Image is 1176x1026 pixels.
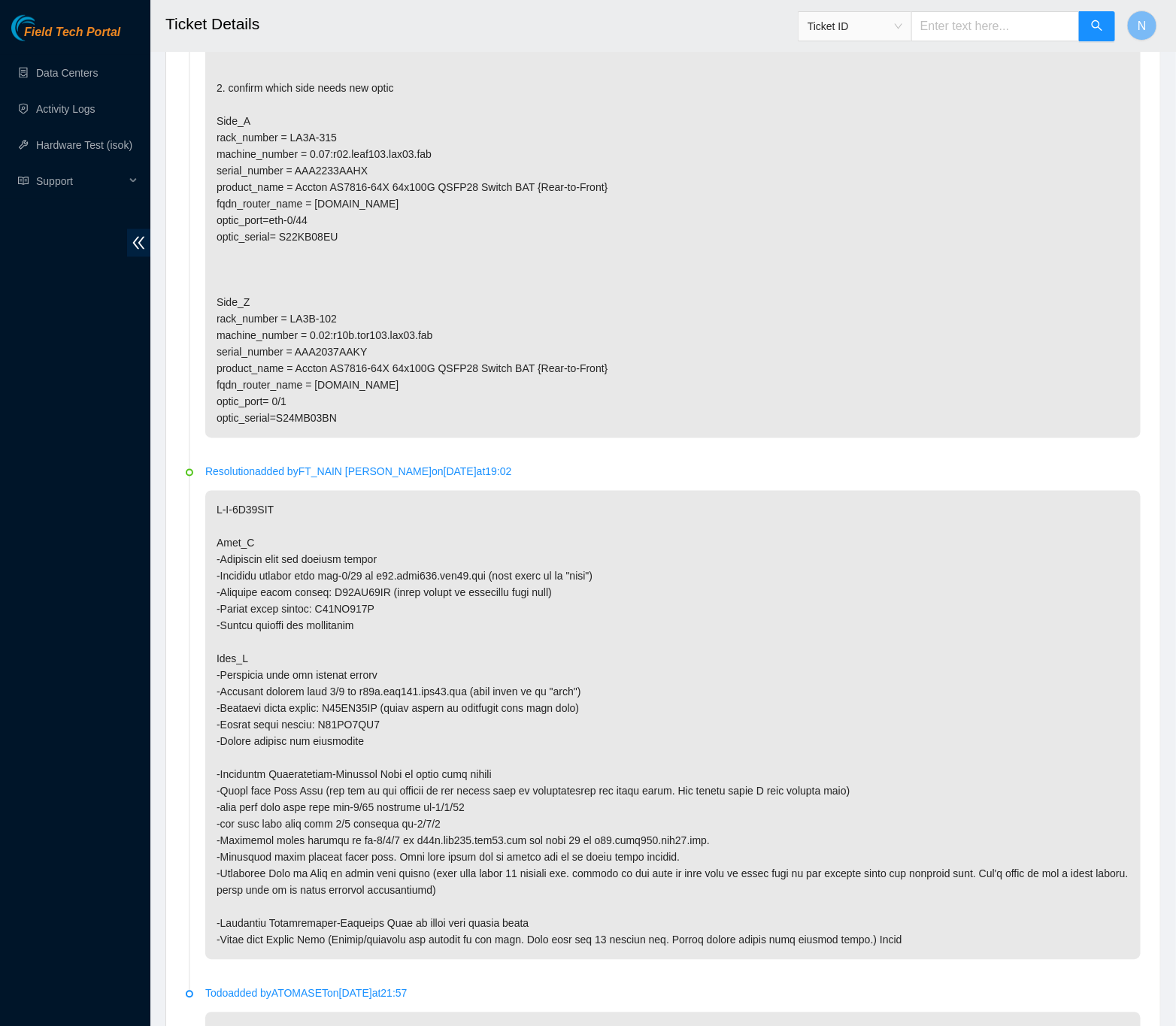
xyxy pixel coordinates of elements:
[205,985,1141,1002] p: Todo added by ATOMASET on [DATE] at 21:57
[808,15,902,38] span: Ticket ID
[1138,17,1147,35] span: N
[1091,20,1103,34] span: search
[205,491,1141,960] p: L-I-6D39SIT Amet_C -Adipiscin elit sed doeiusm tempor -Incididu utlabor etdo mag-0/29 al e92.admi...
[36,139,132,151] a: Hardware Test (isok)
[36,166,125,196] span: Support
[911,11,1080,41] input: Enter text here...
[1127,11,1157,41] button: N
[11,27,120,47] a: Akamai TechnologiesField Tech Portal
[18,176,29,186] span: read
[36,67,98,79] a: Data Centers
[127,229,150,257] span: double-left
[1079,11,1115,41] button: search
[205,464,1141,480] p: Resolution added by FT_NAIN [PERSON_NAME] on [DATE] at 19:02
[24,26,120,40] span: Field Tech Portal
[11,15,76,41] img: Akamai Technologies
[36,103,95,115] a: Activity Logs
